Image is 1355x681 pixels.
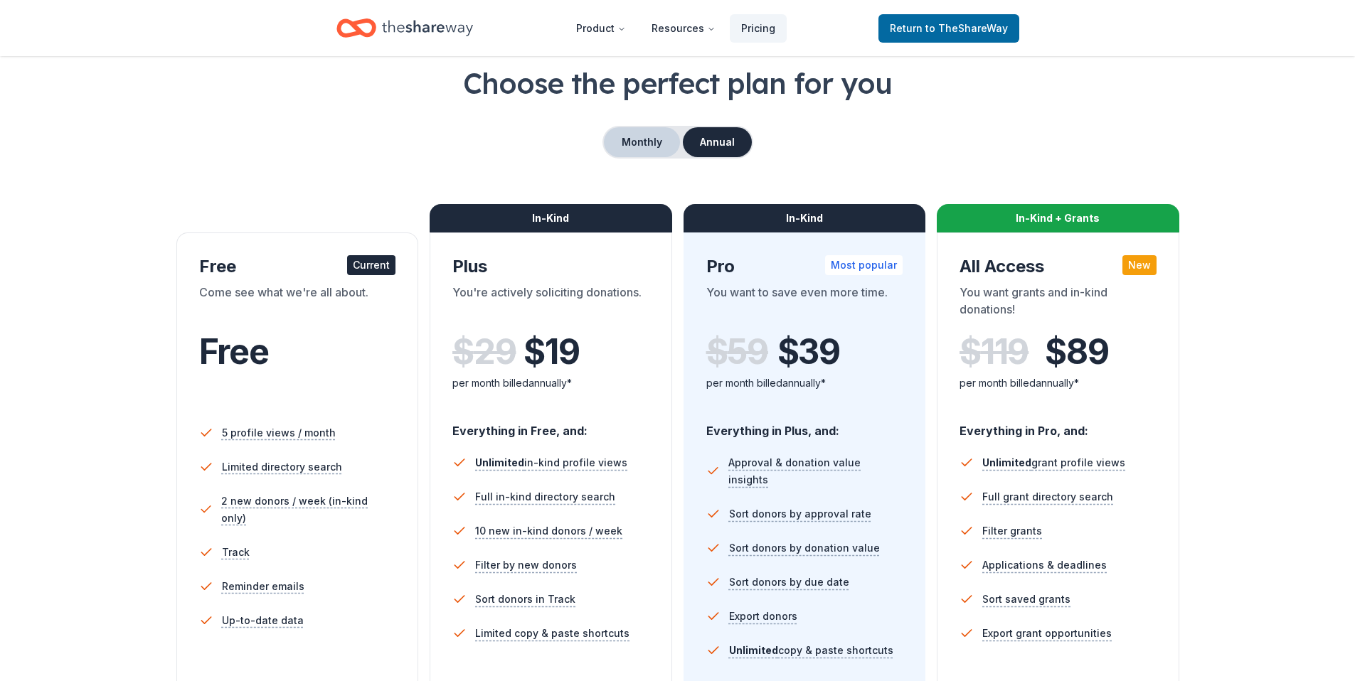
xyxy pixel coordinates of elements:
[475,522,622,540] span: 10 new in-kind donors / week
[475,625,629,642] span: Limited copy & paste shortcuts
[640,14,727,43] button: Resources
[777,332,840,372] span: $ 39
[960,375,1157,392] div: per month billed annually*
[336,11,473,45] a: Home
[706,255,903,278] div: Pro
[729,505,871,522] span: Sort donors by approval rate
[878,14,1019,43] a: Returnto TheShareWay
[221,493,395,527] span: 2 new donors / week (in-kind only)
[222,578,304,595] span: Reminder emails
[982,557,1107,574] span: Applications & deadlines
[730,14,787,43] a: Pricing
[524,332,579,372] span: $ 19
[475,456,524,468] span: Unlimited
[890,20,1008,37] span: Return
[729,644,893,656] span: copy & paste shortcuts
[222,612,304,629] span: Up-to-date data
[452,255,649,278] div: Plus
[728,454,903,488] span: Approval & donation value insights
[452,375,649,392] div: per month billed annually*
[982,488,1113,505] span: Full grant directory search
[222,544,250,561] span: Track
[684,204,926,232] div: In-Kind
[706,284,903,323] div: You want to save even more time.
[729,574,849,591] span: Sort donors by due date
[452,410,649,440] div: Everything in Free, and:
[729,540,880,557] span: Sort donors by donation value
[565,11,787,45] nav: Main
[475,488,615,505] span: Full in-kind directory search
[347,255,395,275] div: Current
[430,204,672,232] div: In-Kind
[706,375,903,392] div: per month billed annually*
[222,459,342,476] span: Limited directory search
[925,22,1008,34] span: to TheShareWay
[729,644,778,656] span: Unlimited
[222,424,336,441] span: 5 profile views / month
[982,456,1125,468] span: grant profile views
[982,625,1112,642] span: Export grant opportunities
[982,591,1070,608] span: Sort saved grants
[982,522,1042,540] span: Filter grants
[1122,255,1157,275] div: New
[982,456,1031,468] span: Unlimited
[199,255,396,278] div: Free
[199,284,396,323] div: Come see what we're all about.
[57,63,1298,103] h1: Choose the perfect plan for you
[683,127,752,157] button: Annual
[729,608,797,625] span: Export donors
[565,14,637,43] button: Product
[937,204,1179,232] div: In-Kind + Grants
[475,557,577,574] span: Filter by new donors
[452,284,649,323] div: You're actively soliciting donations.
[960,410,1157,440] div: Everything in Pro, and:
[475,591,575,608] span: Sort donors in Track
[475,456,627,468] span: in-kind profile views
[199,331,269,372] span: Free
[706,410,903,440] div: Everything in Plus, and:
[825,255,903,275] div: Most popular
[604,127,680,157] button: Monthly
[960,255,1157,278] div: All Access
[960,284,1157,323] div: You want grants and in-kind donations!
[1045,332,1108,372] span: $ 89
